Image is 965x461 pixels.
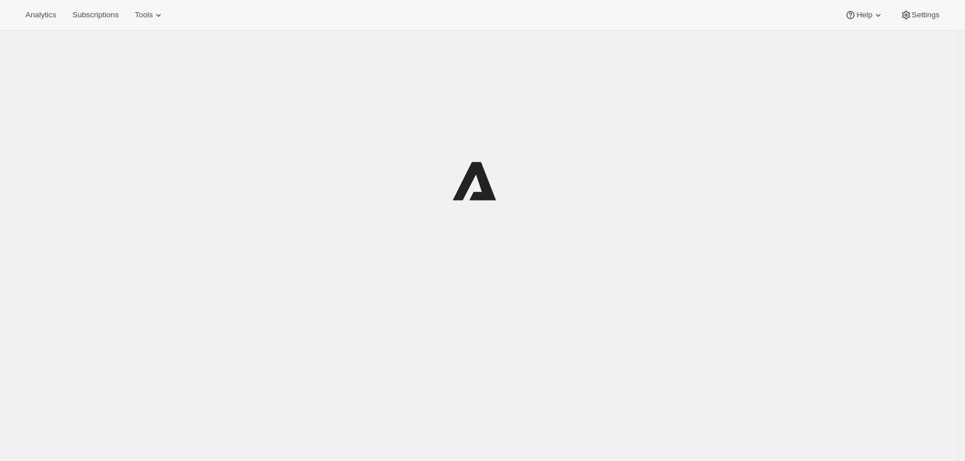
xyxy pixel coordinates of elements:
[838,7,890,23] button: Help
[912,10,940,20] span: Settings
[893,7,946,23] button: Settings
[19,7,63,23] button: Analytics
[65,7,125,23] button: Subscriptions
[135,10,153,20] span: Tools
[128,7,171,23] button: Tools
[856,10,872,20] span: Help
[25,10,56,20] span: Analytics
[72,10,119,20] span: Subscriptions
